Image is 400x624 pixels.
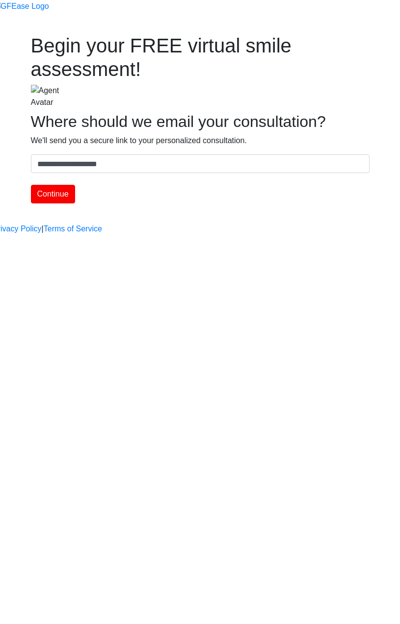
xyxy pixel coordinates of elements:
h1: Begin your FREE virtual smile assessment! [31,34,370,81]
h2: Where should we email your consultation? [31,112,370,131]
a: | [42,223,44,235]
a: Terms of Service [44,223,102,235]
img: Agent Avatar [31,85,75,108]
button: Continue [31,185,75,203]
p: We'll send you a secure link to your personalized consultation. [31,135,370,147]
